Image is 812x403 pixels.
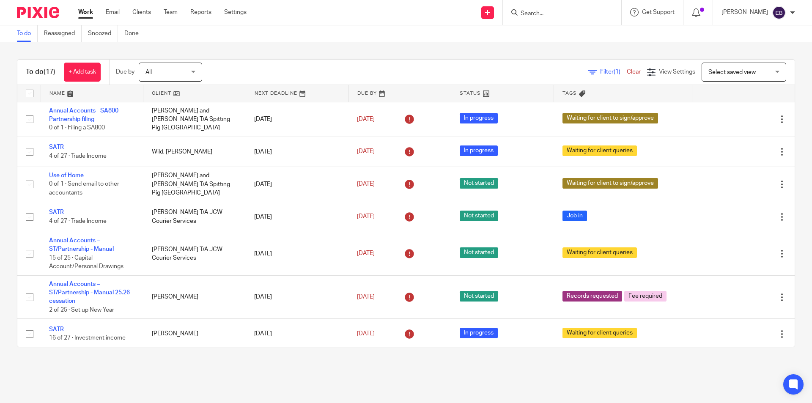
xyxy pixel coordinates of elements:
a: Team [164,8,178,16]
span: 15 of 25 · Capital Account/Personal Drawings [49,255,123,270]
a: Annual Accounts – ST/Partnership - Manual 25.26 cessation [49,281,130,304]
a: Work [78,8,93,16]
h1: To do [26,68,55,77]
a: Annual Accounts – ST/Partnership - Manual [49,238,114,252]
a: Annual Accounts - SA800 Partnership filing [49,108,118,122]
td: [DATE] [246,319,348,349]
a: Done [124,25,145,42]
a: Use of Home [49,173,84,178]
span: View Settings [659,69,695,75]
span: 0 of 1 · Send email to other accountants [49,181,119,196]
span: Not started [460,247,498,258]
td: [DATE] [246,275,348,319]
img: svg%3E [772,6,786,19]
span: 0 of 1 · Filing a SA800 [49,125,105,131]
a: SATR [49,209,64,215]
span: Not started [460,291,498,302]
td: [PERSON_NAME] and [PERSON_NAME] T/A Spitting Pig [GEOGRAPHIC_DATA] [143,102,246,137]
span: Select saved view [708,69,756,75]
span: Fee required [624,291,667,302]
td: Wild, [PERSON_NAME] [143,137,246,167]
a: SATR [49,326,64,332]
span: Not started [460,211,498,221]
span: [DATE] [357,251,375,257]
span: Records requested [562,291,622,302]
a: Snoozed [88,25,118,42]
span: Not started [460,178,498,189]
span: [DATE] [357,149,375,155]
span: All [145,69,152,75]
td: [PERSON_NAME] and [PERSON_NAME] T/A Spitting Pig [GEOGRAPHIC_DATA] [143,167,246,202]
td: [PERSON_NAME] [143,319,246,349]
span: Waiting for client to sign/approve [562,178,658,189]
span: Filter [600,69,627,75]
span: Waiting for client queries [562,145,637,156]
span: (1) [614,69,620,75]
span: Waiting for client queries [562,247,637,258]
td: [DATE] [246,232,348,276]
td: [PERSON_NAME] T/A JCW Courier Services [143,202,246,232]
td: [DATE] [246,102,348,137]
span: 4 of 27 · Trade Income [49,153,107,159]
p: [PERSON_NAME] [721,8,768,16]
span: Get Support [642,9,675,15]
span: [DATE] [357,214,375,220]
span: Job in [562,211,587,221]
span: In progress [460,328,498,338]
span: [DATE] [357,181,375,187]
a: Clients [132,8,151,16]
td: [DATE] [246,137,348,167]
a: Email [106,8,120,16]
span: [DATE] [357,331,375,337]
span: 16 of 27 · Investment income [49,335,126,341]
a: To do [17,25,38,42]
span: [DATE] [357,116,375,122]
span: [DATE] [357,294,375,300]
span: (17) [44,69,55,75]
p: Due by [116,68,134,76]
span: Waiting for client to sign/approve [562,113,658,123]
a: SATR [49,144,64,150]
td: [PERSON_NAME] T/A JCW Courier Services [143,232,246,276]
td: [DATE] [246,202,348,232]
a: Reports [190,8,211,16]
td: [DATE] [246,167,348,202]
a: Settings [224,8,247,16]
span: Tags [562,91,577,96]
input: Search [520,10,596,18]
span: Waiting for client queries [562,328,637,338]
a: Clear [627,69,641,75]
a: + Add task [64,63,101,82]
span: In progress [460,113,498,123]
span: 2 of 25 · Set up New Year [49,307,114,313]
span: In progress [460,145,498,156]
img: Pixie [17,7,59,18]
span: 4 of 27 · Trade Income [49,218,107,224]
td: [PERSON_NAME] [143,275,246,319]
a: Reassigned [44,25,82,42]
